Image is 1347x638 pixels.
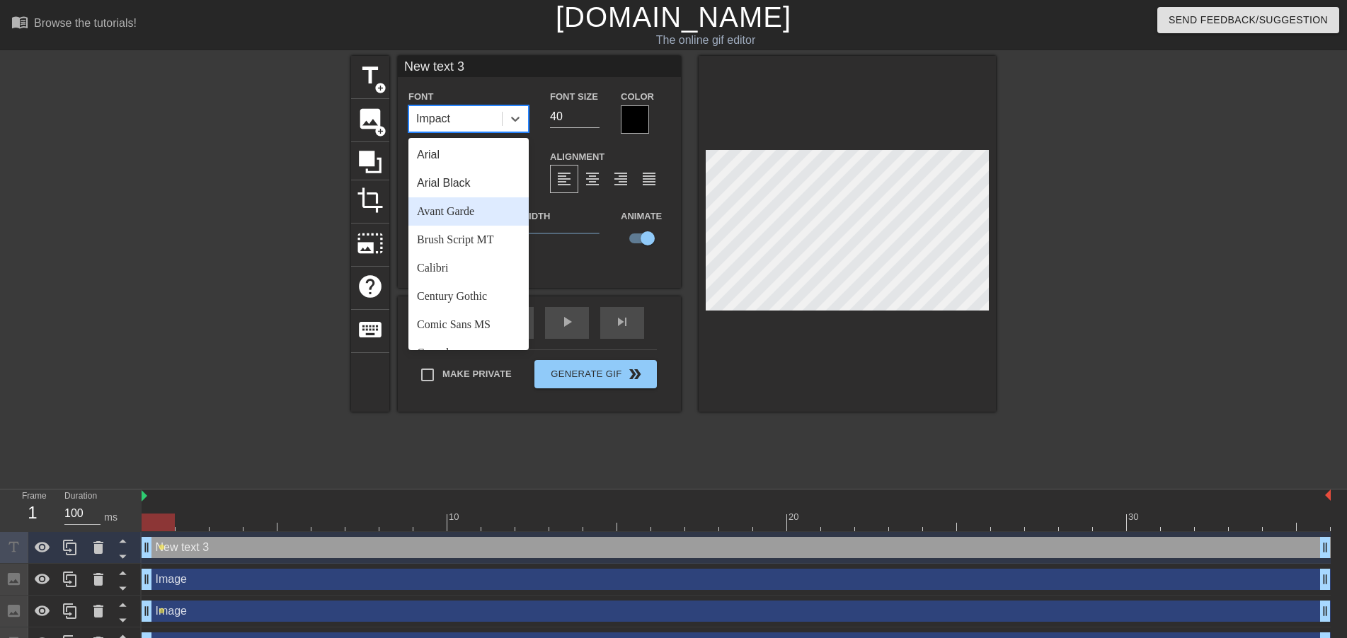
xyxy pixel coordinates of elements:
[64,492,97,501] label: Duration
[1318,540,1332,555] span: drag_handle
[612,170,629,187] span: format_align_right
[416,110,450,127] div: Impact
[139,572,154,586] span: drag_handle
[357,230,384,257] span: photo_size_select_large
[621,90,654,104] label: Color
[641,170,658,187] span: format_align_justify
[1169,11,1328,29] span: Send Feedback/Suggestion
[1128,510,1141,524] div: 30
[408,339,529,367] div: Consolas
[357,105,384,132] span: image
[789,510,801,524] div: 20
[614,313,631,330] span: skip_next
[408,197,529,226] div: Avant Garde
[550,150,604,164] label: Alignment
[34,17,137,29] div: Browse the tutorials!
[1318,572,1332,586] span: drag_handle
[556,170,573,187] span: format_align_left
[540,366,651,383] span: Generate Gif
[1325,489,1331,501] img: bound-end.png
[534,360,657,388] button: Generate Gif
[22,500,43,526] div: 1
[11,13,137,35] a: Browse the tutorials!
[357,316,384,343] span: keyboard
[408,90,433,104] label: Font
[374,82,386,94] span: add_circle
[11,13,28,30] span: menu_book
[408,169,529,197] div: Arial Black
[556,1,791,33] a: [DOMAIN_NAME]
[442,367,512,381] span: Make Private
[408,141,529,169] div: Arial
[550,90,598,104] label: Font Size
[104,510,117,525] div: ms
[558,313,575,330] span: play_arrow
[408,311,529,339] div: Comic Sans MS
[357,273,384,300] span: help
[584,170,601,187] span: format_align_center
[159,544,165,550] span: lens
[139,540,154,555] span: drag_handle
[456,32,955,49] div: The online gif editor
[1318,604,1332,618] span: drag_handle
[357,62,384,89] span: title
[626,366,643,383] span: double_arrow
[159,608,165,614] span: lens
[139,604,154,618] span: drag_handle
[408,282,529,311] div: Century Gothic
[408,254,529,282] div: Calibri
[408,226,529,254] div: Brush Script MT
[374,125,386,137] span: add_circle
[1157,7,1339,33] button: Send Feedback/Suggestion
[449,510,462,524] div: 10
[11,489,54,530] div: Frame
[357,187,384,214] span: crop
[621,209,662,224] label: Animate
